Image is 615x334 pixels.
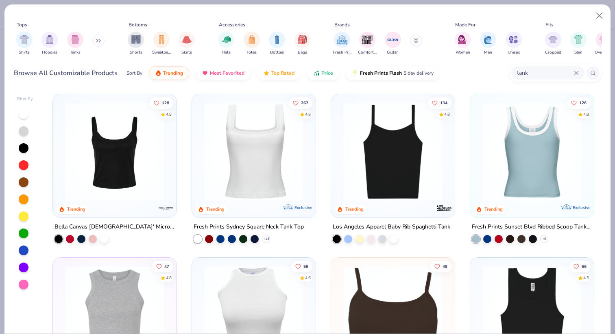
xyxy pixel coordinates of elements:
[41,32,58,56] div: filter for Hoodies
[153,261,174,272] button: Like
[516,68,574,78] input: Try "T-Shirt"
[509,35,518,44] img: Unisex Image
[218,32,234,56] button: filter button
[346,66,440,80] button: Fresh Prints Flash5 day delivery
[298,50,307,56] span: Bags
[71,35,80,44] img: Tanks Image
[446,102,554,201] img: df0d61e8-2aa9-4583-81f3-fc8252e5a59e
[149,66,189,80] button: Trending
[333,222,450,232] div: Los Angeles Apparel Baby Rib Spaghetti Tank
[443,264,447,268] span: 48
[387,34,399,46] img: Gildan Image
[436,200,452,216] img: Los Angeles Apparel logo
[17,96,33,102] div: Filter By
[385,32,401,56] button: filter button
[16,32,33,56] div: filter for Shirts
[321,70,333,76] span: Price
[455,21,475,28] div: Made For
[472,222,592,232] div: Fresh Prints Sunset Blvd Ribbed Scoop Tank Top
[569,261,591,272] button: Like
[61,102,168,201] img: 8af284bf-0d00-45ea-9003-ce4b9a3194ad
[508,50,520,56] span: Unisex
[567,97,591,108] button: Like
[570,32,587,56] div: filter for Slim
[130,50,142,56] span: Shorts
[428,97,451,108] button: Like
[294,205,312,210] span: Exclusive
[301,101,308,105] span: 267
[181,50,192,56] span: Skirts
[165,264,170,268] span: 47
[152,50,171,56] span: Sweatpants
[218,32,234,56] div: filter for Hats
[158,200,174,216] img: Bella + Canvas logo
[67,32,83,56] div: filter for Tanks
[219,21,245,28] div: Accessories
[202,70,208,76] img: most_fav.gif
[42,50,57,56] span: Hoodies
[67,32,83,56] button: filter button
[336,34,348,46] img: Fresh Prints Image
[506,32,522,56] button: filter button
[444,111,450,117] div: 4.8
[583,275,589,281] div: 4.5
[480,32,496,56] div: filter for Men
[545,32,561,56] button: filter button
[358,50,377,56] span: Comfort Colors
[200,102,307,201] img: 94a2aa95-cd2b-4983-969b-ecd512716e9a
[358,32,377,56] button: filter button
[155,70,161,76] img: trending.gif
[440,101,447,105] span: 134
[360,70,402,76] span: Fresh Prints Flash
[55,222,175,232] div: Bella Canvas [DEMOGRAPHIC_DATA]' Micro Ribbed Scoop Tank
[246,50,257,56] span: Totes
[595,50,613,56] span: Oversized
[150,97,174,108] button: Like
[334,21,350,28] div: Brands
[455,32,471,56] button: filter button
[333,32,351,56] div: filter for Fresh Prints
[247,35,256,44] img: Totes Image
[592,8,607,24] button: Close
[352,70,358,76] img: flash.gif
[166,275,172,281] div: 4.8
[574,50,582,56] span: Slim
[270,50,284,56] span: Bottles
[574,35,583,44] img: Slim Image
[579,101,587,105] span: 126
[128,32,144,56] button: filter button
[339,102,447,201] img: cbf11e79-2adf-4c6b-b19e-3da42613dd1b
[196,66,251,80] button: Most Favorited
[126,69,142,77] div: Sort By
[542,237,546,241] span: + 6
[570,32,587,56] button: filter button
[257,66,301,80] button: Top Rated
[269,32,285,56] div: filter for Bottles
[19,50,30,56] span: Shirts
[333,32,351,56] button: filter button
[166,111,172,117] div: 4.9
[358,32,377,56] div: filter for Comfort Colors
[41,32,58,56] button: filter button
[403,69,434,78] span: 5 day delivery
[385,32,401,56] div: filter for Gildan
[361,34,373,46] img: Comfort Colors Image
[595,32,613,56] button: filter button
[162,101,170,105] span: 128
[298,35,307,44] img: Bags Image
[307,66,339,80] button: Price
[545,50,561,56] span: Cropped
[289,97,312,108] button: Like
[152,32,171,56] div: filter for Sweatpants
[16,32,33,56] button: filter button
[456,50,470,56] span: Women
[545,21,554,28] div: Fits
[387,50,399,56] span: Gildan
[128,32,144,56] div: filter for Shorts
[269,32,285,56] button: filter button
[244,32,260,56] div: filter for Totes
[131,35,141,44] img: Shorts Image
[163,70,183,76] span: Trending
[14,68,118,78] div: Browse All Customizable Products
[210,70,244,76] span: Most Favorited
